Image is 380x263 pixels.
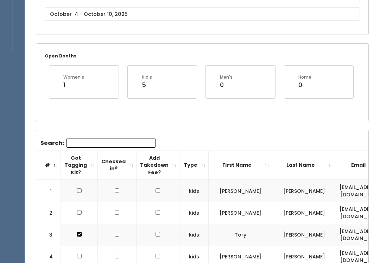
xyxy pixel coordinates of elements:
div: 5 [142,80,152,90]
div: Men's [220,74,233,80]
td: 2 [36,202,61,224]
div: 0 [220,80,233,90]
th: #: activate to sort column descending [36,151,61,180]
th: Type: activate to sort column ascending [179,151,209,180]
td: [PERSON_NAME] [272,180,336,202]
div: Kid's [142,74,152,80]
th: Got Tagging Kit?: activate to sort column ascending [61,151,98,180]
td: kids [179,180,209,202]
td: [PERSON_NAME] [272,224,336,246]
div: Women's [63,74,84,80]
div: 1 [63,80,84,90]
input: Search: [66,139,156,148]
td: [PERSON_NAME] [272,202,336,224]
small: Open Booths [45,53,76,59]
td: [PERSON_NAME] [209,180,272,202]
th: Checked in?: activate to sort column ascending [98,151,137,180]
th: First Name: activate to sort column ascending [209,151,272,180]
div: Home [298,74,311,80]
th: Last Name: activate to sort column ascending [272,151,336,180]
td: kids [179,202,209,224]
div: 0 [298,80,311,90]
td: 3 [36,224,61,246]
td: 1 [36,180,61,202]
th: Add Takedown Fee?: activate to sort column ascending [137,151,179,180]
input: October 4 - October 10, 2025 [45,7,360,21]
td: [PERSON_NAME] [209,202,272,224]
label: Search: [40,139,156,148]
td: kids [179,224,209,246]
td: Tory [209,224,272,246]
